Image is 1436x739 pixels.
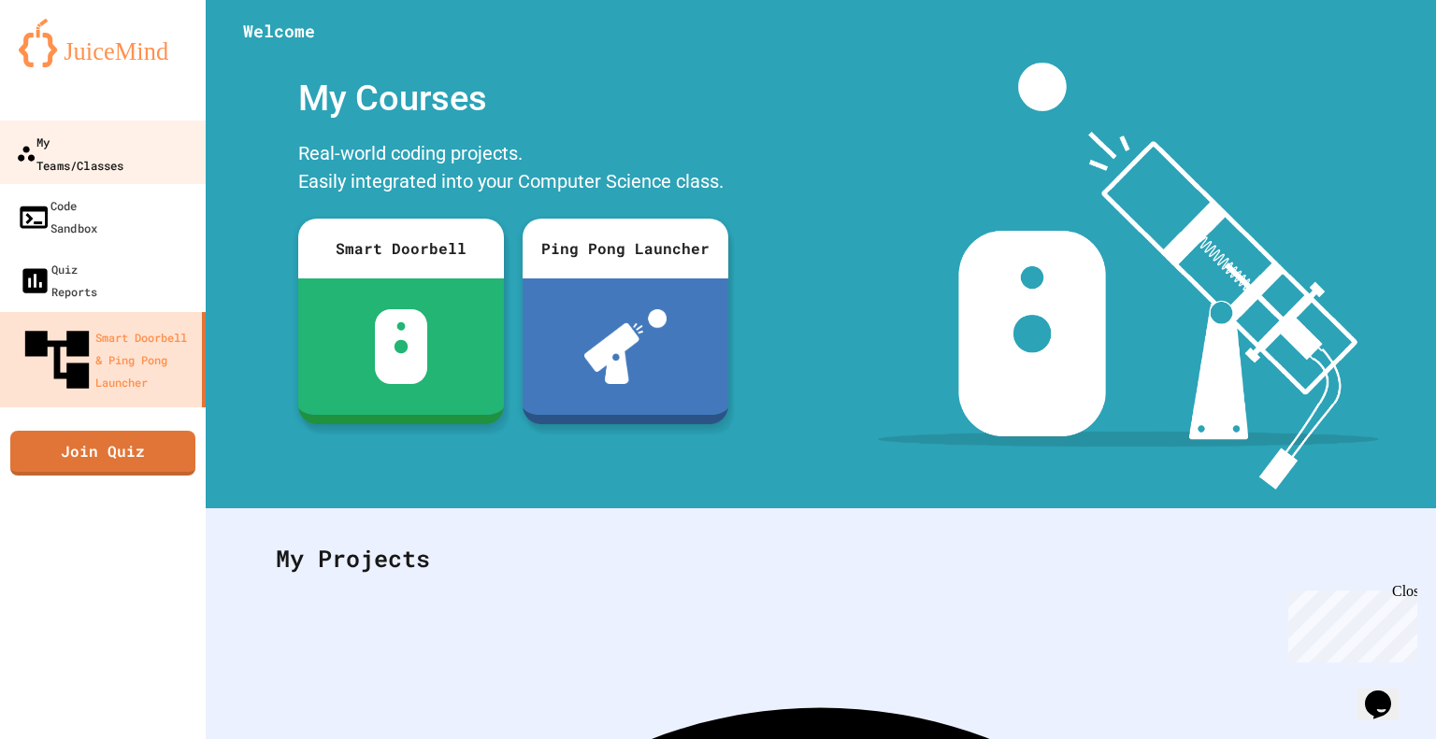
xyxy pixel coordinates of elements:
iframe: chat widget [1281,583,1417,662]
img: logo-orange.svg [19,19,187,67]
iframe: chat widget [1357,664,1417,720]
div: Quiz Reports [19,258,97,303]
a: Join Quiz [10,431,195,476]
div: Ping Pong Launcher [523,219,728,278]
img: sdb-white.svg [375,309,428,384]
div: My Courses [289,63,738,135]
img: banner-image-my-projects.png [878,63,1379,490]
div: Smart Doorbell [298,219,504,278]
div: Code Sandbox [17,194,97,240]
div: Chat with us now!Close [7,7,129,119]
div: My Teams/Classes [16,130,123,176]
div: Smart Doorbell & Ping Pong Launcher [19,321,194,398]
img: ppl-with-ball.png [584,309,668,384]
div: Real-world coding projects. Easily integrated into your Computer Science class. [289,135,738,205]
div: My Projects [257,522,1385,595]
